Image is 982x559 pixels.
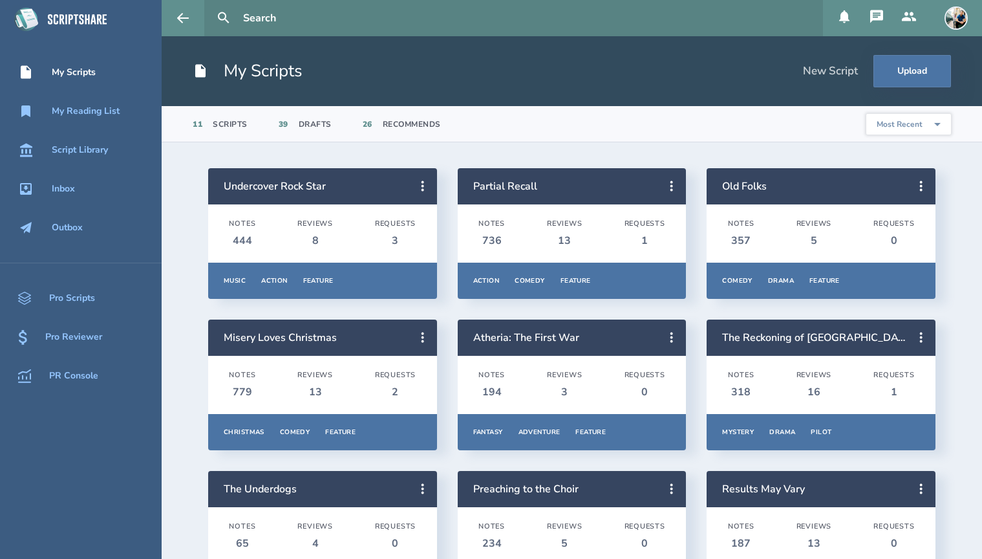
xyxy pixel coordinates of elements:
[375,522,416,531] div: Requests
[52,223,83,233] div: Outbox
[473,331,579,345] a: Atheria: The First War
[224,331,337,345] a: Misery Loves Christmas
[478,385,505,399] div: 194
[873,219,914,228] div: Requests
[478,522,505,531] div: Notes
[873,55,951,87] button: Upload
[261,276,288,285] div: Action
[873,371,914,380] div: Requests
[375,371,416,380] div: Requests
[624,234,665,248] div: 1
[297,522,333,531] div: Reviews
[229,536,255,551] div: 65
[547,234,582,248] div: 13
[213,119,248,129] div: Scripts
[624,371,665,380] div: Requests
[52,145,108,155] div: Script Library
[297,385,333,399] div: 13
[297,219,333,228] div: Reviews
[224,276,246,285] div: Music
[803,64,858,78] div: New Script
[624,385,665,399] div: 0
[768,276,794,285] div: Drama
[796,234,832,248] div: 5
[547,536,582,551] div: 5
[518,428,560,437] div: Adventure
[728,522,754,531] div: Notes
[193,119,202,129] div: 11
[279,119,288,129] div: 39
[811,428,831,437] div: Pilot
[224,428,264,437] div: Christmas
[299,119,332,129] div: Drafts
[547,522,582,531] div: Reviews
[722,276,753,285] div: Comedy
[478,234,505,248] div: 736
[796,536,832,551] div: 13
[375,536,416,551] div: 0
[473,428,503,437] div: Fantasy
[45,332,102,342] div: Pro Reviewer
[229,234,255,248] div: 444
[303,276,334,285] div: Feature
[873,234,914,248] div: 0
[229,371,255,380] div: Notes
[52,106,120,116] div: My Reading List
[873,536,914,551] div: 0
[722,428,754,437] div: Mystery
[873,522,914,531] div: Requests
[796,371,832,380] div: Reviews
[297,536,333,551] div: 4
[575,428,606,437] div: Feature
[49,293,95,303] div: Pro Scripts
[560,276,591,285] div: Feature
[473,276,500,285] div: Action
[49,371,98,381] div: PR Console
[478,536,505,551] div: 234
[722,179,767,193] a: Old Folks
[325,428,356,437] div: Feature
[280,428,310,437] div: Comedy
[473,179,537,193] a: Partial Recall
[796,522,832,531] div: Reviews
[515,276,545,285] div: Comedy
[229,219,255,228] div: Notes
[728,371,754,380] div: Notes
[229,522,255,531] div: Notes
[769,428,795,437] div: Drama
[873,385,914,399] div: 1
[547,385,582,399] div: 3
[383,119,441,129] div: Recommends
[796,219,832,228] div: Reviews
[547,219,582,228] div: Reviews
[624,536,665,551] div: 0
[547,371,582,380] div: Reviews
[375,219,416,228] div: Requests
[728,385,754,399] div: 318
[375,234,416,248] div: 3
[224,179,326,193] a: Undercover Rock Star
[52,67,96,78] div: My Scripts
[52,184,75,194] div: Inbox
[809,276,840,285] div: Feature
[473,482,579,496] a: Preaching to the Choir
[796,385,832,399] div: 16
[224,482,297,496] a: The Underdogs
[229,385,255,399] div: 779
[945,6,968,30] img: user_1673573717-crop.jpg
[722,482,805,496] a: Results May Vary
[728,536,754,551] div: 187
[478,371,505,380] div: Notes
[297,234,333,248] div: 8
[193,60,303,83] h1: My Scripts
[363,119,372,129] div: 26
[478,219,505,228] div: Notes
[722,331,915,345] a: The Reckoning of [GEOGRAPHIC_DATA]
[375,385,416,399] div: 2
[297,371,333,380] div: Reviews
[728,234,754,248] div: 357
[624,522,665,531] div: Requests
[728,219,754,228] div: Notes
[624,219,665,228] div: Requests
